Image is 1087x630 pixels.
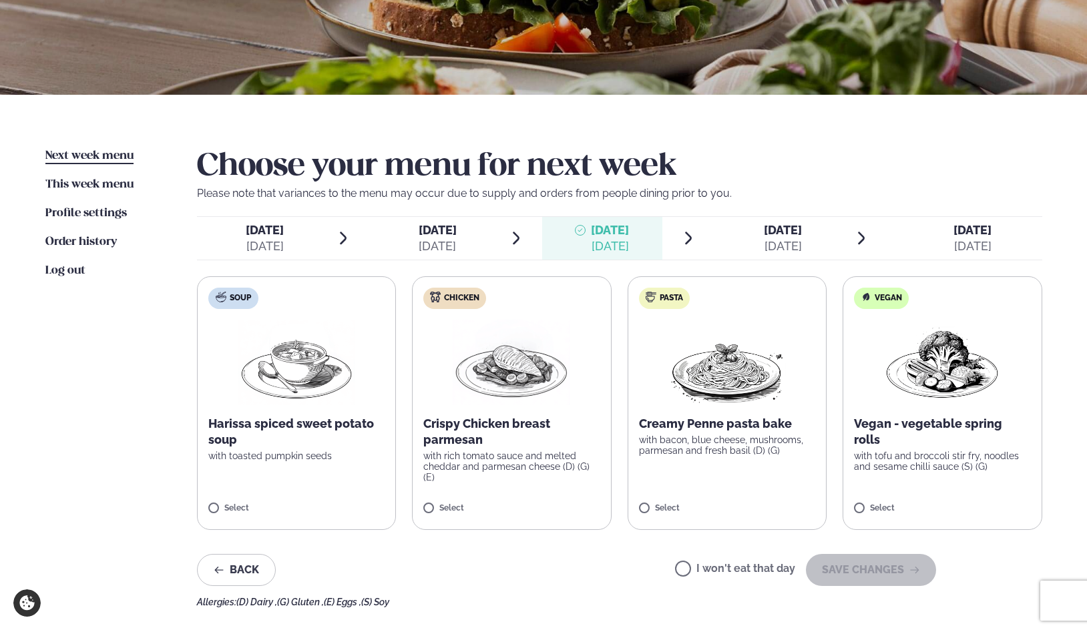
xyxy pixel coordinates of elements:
img: Soup.png [238,320,355,405]
button: Back [197,554,276,586]
span: Profile settings [45,208,127,219]
div: [DATE] [246,238,284,254]
a: This week menu [45,177,134,193]
p: with bacon, blue cheese, mushrooms, parmesan and fresh basil (D) (G) [639,434,816,456]
span: Vegan [875,293,902,304]
p: Please note that variances to the menu may occur due to supply and orders from people dining prio... [197,186,1042,202]
p: with rich tomato sauce and melted cheddar and parmesan cheese (D) (G) (E) [423,450,600,483]
p: with tofu and broccoli stir fry, noodles and sesame chilli sauce (S) (G) [854,450,1031,472]
span: [DATE] [419,223,457,237]
a: Order history [45,234,117,250]
img: soup.svg [216,292,226,302]
span: (G) Gluten , [277,597,324,607]
img: Vegan.png [883,320,1001,405]
span: Pasta [660,293,683,304]
span: [DATE] [246,223,284,237]
p: with toasted pumpkin seeds [208,450,385,461]
a: Cookie settings [13,589,41,617]
span: (D) Dairy , [236,597,277,607]
div: Allergies: [197,597,1042,607]
p: Vegan - vegetable spring rolls [854,416,1031,448]
span: [DATE] [953,223,992,237]
img: Spagetti.png [668,320,786,405]
p: Harissa spiced sweet potato soup [208,416,385,448]
img: pasta.svg [646,292,656,302]
span: (E) Eggs , [324,597,361,607]
img: Vegan.svg [861,292,871,302]
img: chicken.svg [430,292,441,302]
span: Soup [230,293,251,304]
button: SAVE CHANGES [806,554,936,586]
span: Chicken [444,293,479,304]
span: [DATE] [764,223,802,237]
div: [DATE] [419,238,457,254]
span: (S) Soy [361,597,389,607]
span: Next week menu [45,150,134,162]
a: Profile settings [45,206,127,222]
span: This week menu [45,179,134,190]
div: [DATE] [953,238,992,254]
div: [DATE] [591,238,629,254]
h2: Choose your menu for next week [197,148,1042,186]
a: Next week menu [45,148,134,164]
p: Crispy Chicken breast parmesan [423,416,600,448]
div: [DATE] [764,238,802,254]
img: Chicken-breast.png [453,320,570,405]
span: Log out [45,265,85,276]
span: Order history [45,236,117,248]
a: Log out [45,263,85,279]
span: [DATE] [591,223,629,237]
p: Creamy Penne pasta bake [639,416,816,432]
